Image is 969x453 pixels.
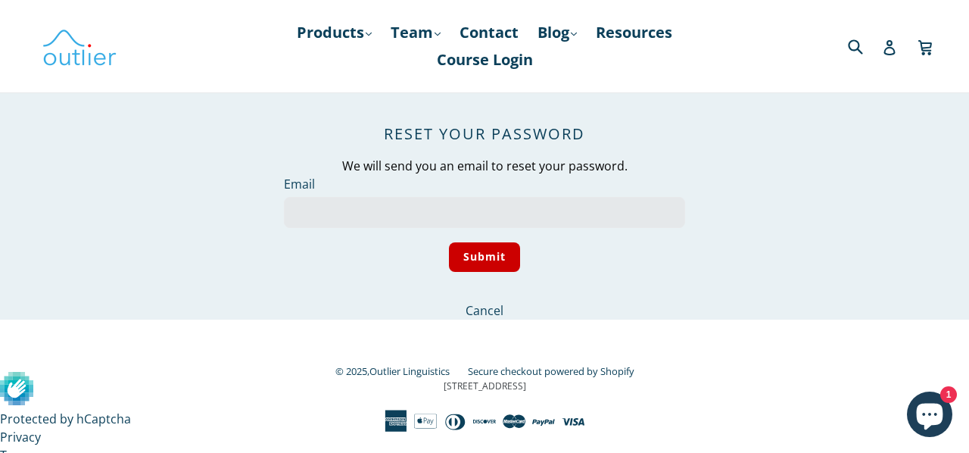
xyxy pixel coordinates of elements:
[284,157,685,175] p: We will send you an email to reset your password.
[284,175,685,193] label: Email
[289,19,379,46] a: Products
[72,380,897,393] p: [STREET_ADDRESS]
[449,242,521,272] input: Submit
[902,392,957,441] inbox-online-store-chat: Shopify online store chat
[369,364,450,378] a: Outlier Linguistics
[468,364,634,378] a: Secure checkout powered by Shopify
[844,30,886,61] input: Search
[452,19,526,46] a: Contact
[284,125,685,143] h2: Reset your password
[429,46,541,73] a: Course Login
[42,24,117,68] img: Outlier Linguistics
[383,19,448,46] a: Team
[466,301,503,320] button: Cancel
[530,19,584,46] a: Blog
[335,364,465,378] small: © 2025,
[588,19,680,46] a: Resources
